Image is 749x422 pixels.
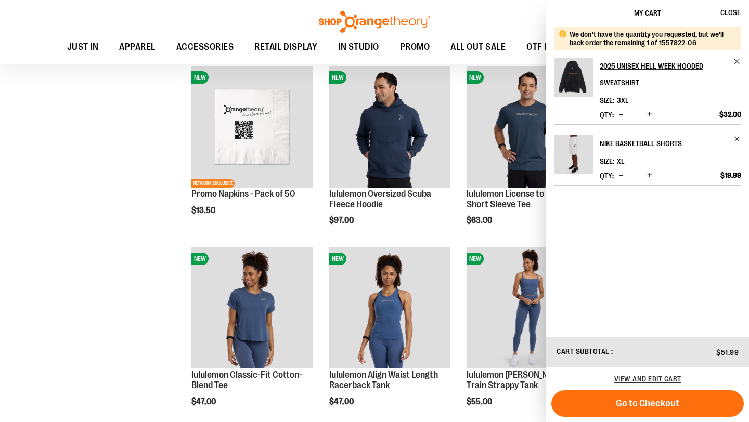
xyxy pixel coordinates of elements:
span: NEW [329,71,346,84]
img: Nike Basketball Shorts [554,135,593,174]
span: NEW [467,71,484,84]
span: NEW [329,253,346,265]
span: XL [617,157,625,165]
span: $97.00 [329,216,355,225]
img: lululemon Wunder Train Strappy Tank [467,247,588,369]
label: Qty [600,172,614,180]
div: product [324,61,456,252]
button: Increase product quantity [644,170,655,181]
a: lululemon Align Waist Length Racerback Tank [329,370,438,390]
a: lululemon Wunder Train Strappy TankNEW [467,247,588,371]
a: Promo Napkins - Pack of 50 [191,189,295,199]
a: lululemon [PERSON_NAME] Train Strappy Tank [467,370,567,390]
a: Remove item [733,58,741,65]
span: $51.99 [716,348,739,357]
span: Cart Subtotal [557,347,610,355]
button: Increase product quantity [644,110,655,120]
span: $13.50 [191,206,217,215]
h2: Nike Basketball Shorts [600,135,727,152]
span: NEW [191,253,209,265]
span: ACCESSORIES [176,35,234,59]
a: lululemon Classic-Fit Cotton-Blend Tee [191,370,302,390]
span: My Cart [634,9,661,17]
dt: Size [600,96,614,104]
span: NEW [467,253,484,265]
a: Nike Basketball Shorts [554,135,593,181]
img: Promo Napkins - Pack of 50 [191,66,313,188]
div: product [186,61,318,242]
span: Close [720,8,741,17]
div: product [461,61,593,252]
img: lululemon Classic-Fit Cotton-Blend Tee [191,247,313,369]
img: 2025 Unisex Hell Week Hooded Sweatshirt [554,58,593,97]
div: We don't have the quantity you requested, but we'll back order the remaining 1 of 1557822-06 [570,30,733,47]
h2: 2025 Unisex Hell Week Hooded Sweatshirt [600,58,727,91]
label: Qty [600,111,614,119]
a: Promo Napkins - Pack of 50NEWNETWORK EXCLUSIVE [191,66,313,189]
button: Decrease product quantity [616,170,626,181]
span: JUST IN [67,35,99,59]
span: NETWORK EXCLUSIVE [191,179,235,188]
span: IN STUDIO [338,35,379,59]
span: $32.00 [719,110,741,119]
span: OTF BY YOU [526,35,574,59]
img: lululemon Oversized Scuba Fleece Hoodie [329,66,451,188]
span: NEW [191,71,209,84]
img: lululemon License to Train Short Sleeve Tee [467,66,588,188]
a: lululemon License to Train Short Sleeve Tee [467,189,565,209]
img: Shop Orangetheory [317,11,432,33]
a: lululemon Oversized Scuba Fleece Hoodie [329,189,431,209]
a: 2025 Unisex Hell Week Hooded Sweatshirt [600,58,741,91]
li: Product [554,27,741,124]
a: Nike Basketball Shorts [600,135,741,152]
a: lululemon Align Waist Length Racerback TankNEW [329,247,451,371]
span: $55.00 [467,397,494,406]
li: Product [554,124,741,186]
span: $63.00 [467,216,494,225]
a: 2025 Unisex Hell Week Hooded Sweatshirt [554,58,593,103]
span: $47.00 [329,397,355,406]
span: $47.00 [191,397,217,406]
dt: Size [600,157,614,165]
a: lululemon License to Train Short Sleeve TeeNEW [467,66,588,189]
span: ALL OUT SALE [450,35,506,59]
span: APPAREL [119,35,156,59]
a: lululemon Classic-Fit Cotton-Blend TeeNEW [191,247,313,371]
span: 3XL [617,96,629,104]
span: RETAIL DISPLAY [254,35,317,59]
button: Decrease product quantity [616,110,626,120]
img: lululemon Align Waist Length Racerback Tank [329,247,451,369]
a: lululemon Oversized Scuba Fleece HoodieNEW [329,66,451,189]
span: PROMO [400,35,430,59]
span: Go to Checkout [616,398,679,409]
button: Go to Checkout [551,390,744,417]
a: View and edit cart [614,375,681,383]
span: $19.99 [720,170,741,180]
a: Remove item [733,135,741,143]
